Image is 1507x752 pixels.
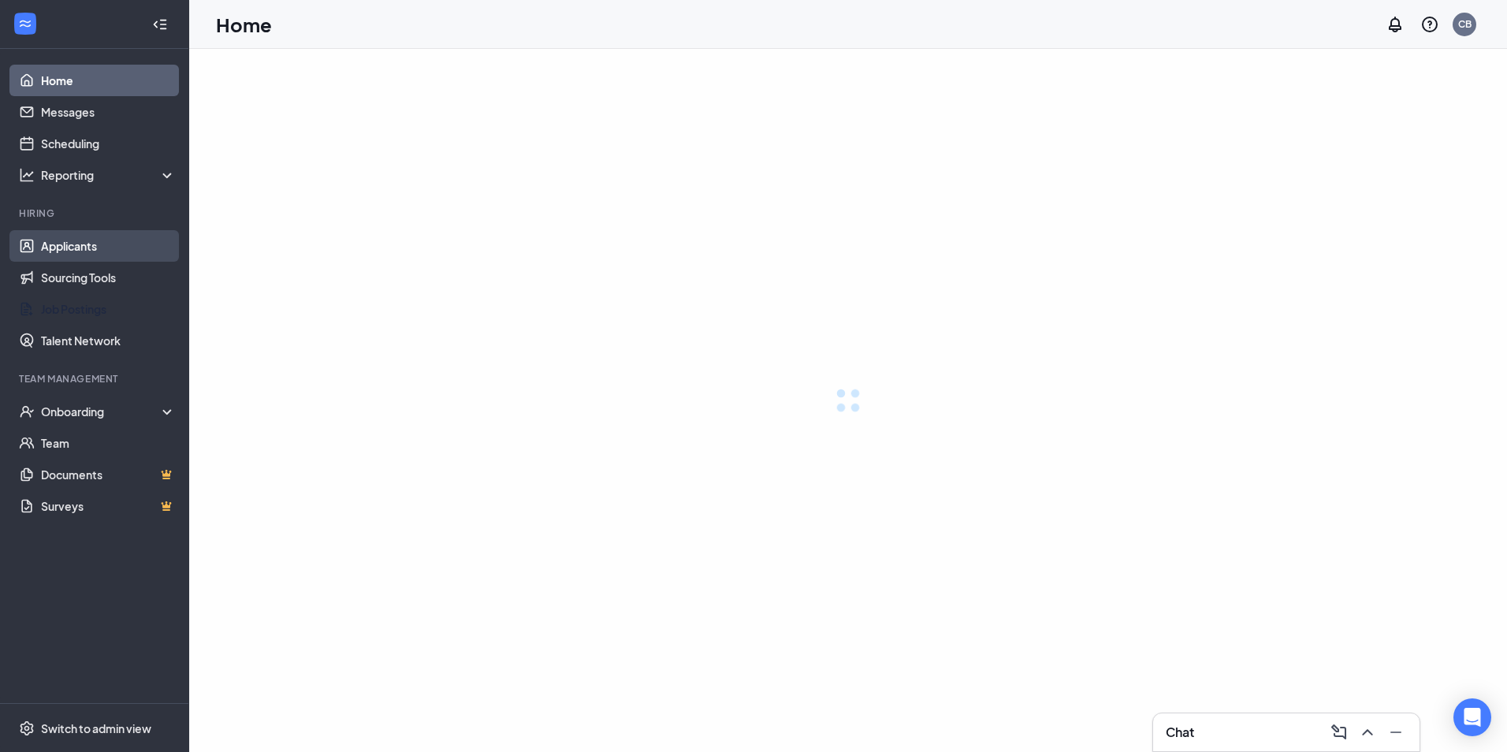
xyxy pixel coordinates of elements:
[41,720,151,736] div: Switch to admin view
[1420,15,1439,34] svg: QuestionInfo
[216,11,272,38] h1: Home
[41,427,176,459] a: Team
[41,230,176,262] a: Applicants
[41,128,176,159] a: Scheduling
[1382,720,1407,745] button: Minimize
[1458,17,1472,31] div: CB
[1166,724,1194,741] h3: Chat
[1353,720,1379,745] button: ChevronUp
[41,167,177,183] div: Reporting
[41,293,176,325] a: Job Postings
[17,16,33,32] svg: WorkstreamLogo
[41,404,177,419] div: Onboarding
[152,17,168,32] svg: Collapse
[1453,698,1491,736] div: Open Intercom Messenger
[1386,723,1405,742] svg: Minimize
[1386,15,1405,34] svg: Notifications
[19,372,173,385] div: Team Management
[41,96,176,128] a: Messages
[41,65,176,96] a: Home
[41,459,176,490] a: DocumentsCrown
[19,167,35,183] svg: Analysis
[19,720,35,736] svg: Settings
[19,404,35,419] svg: UserCheck
[41,490,176,522] a: SurveysCrown
[1358,723,1377,742] svg: ChevronUp
[41,325,176,356] a: Talent Network
[1330,723,1349,742] svg: ComposeMessage
[19,207,173,220] div: Hiring
[41,262,176,293] a: Sourcing Tools
[1325,720,1350,745] button: ComposeMessage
